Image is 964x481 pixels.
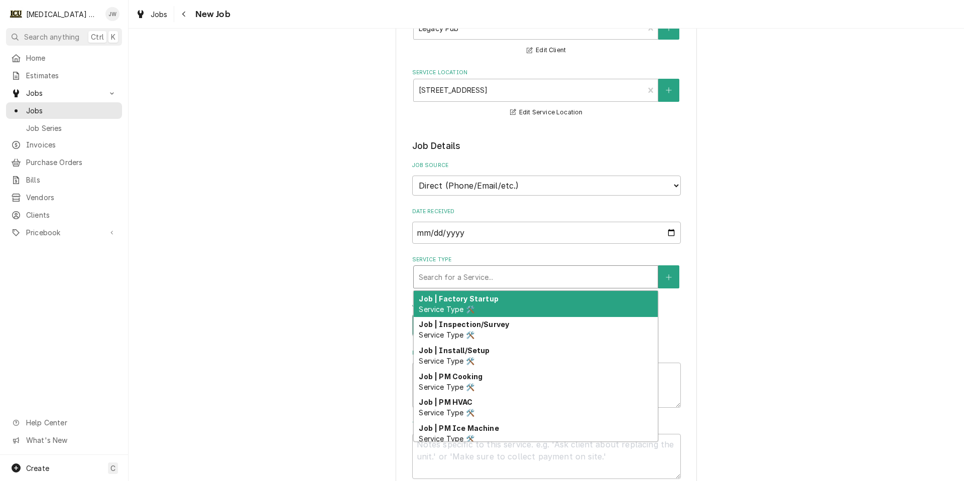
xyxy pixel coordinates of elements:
a: Job Series [6,120,122,136]
span: Purchase Orders [26,157,117,168]
strong: Job | PM HVAC [419,398,472,406]
div: Date Received [412,208,681,243]
span: C [110,463,115,473]
span: Service Type 🛠️ [419,357,474,365]
strong: Job | PM Ice Machine [419,424,499,432]
button: Edit Client [525,44,567,57]
div: ICU Mechanical's Avatar [9,7,23,21]
span: Service Type 🛠️ [419,434,474,443]
button: Search anythingCtrlK [6,28,122,46]
a: Home [6,50,122,66]
strong: Job | Inspection/Survey [419,320,509,329]
span: Pricebook [26,227,102,238]
div: Client [412,7,681,57]
a: Go to Pricebook [6,224,122,241]
button: Edit Service Location [509,106,584,119]
div: Service Type [412,256,681,288]
label: Job Source [412,162,681,170]
svg: Create New Location [666,87,672,94]
span: What's New [26,435,116,445]
strong: Job | Factory Startup [419,294,498,303]
a: Clients [6,207,122,223]
button: Create New Location [658,79,679,102]
div: Service Location [412,69,681,118]
a: Jobs [132,6,172,23]
span: Create [26,464,49,472]
label: Service Location [412,69,681,77]
span: Estimates [26,70,117,81]
input: yyyy-mm-dd [412,222,681,244]
button: Create New Service [658,265,679,288]
span: Service Type 🛠️ [419,383,474,391]
span: Jobs [26,88,102,98]
label: Service Type [412,256,681,264]
a: Invoices [6,136,122,153]
span: Service Type 🛠️ [419,408,474,417]
label: Job Type [412,301,681,309]
span: Ctrl [91,32,104,42]
span: Clients [26,210,117,220]
div: Jen Whited's Avatar [105,7,119,21]
span: New Job [192,8,230,21]
a: Estimates [6,67,122,84]
div: Job Type [412,301,681,337]
a: Purchase Orders [6,154,122,171]
a: Vendors [6,189,122,206]
span: Bills [26,175,117,185]
svg: Create New Service [666,274,672,281]
div: [MEDICAL_DATA] Mechanical [26,9,100,20]
strong: Job | Install/Setup [419,346,490,355]
label: Technician Instructions [412,420,681,428]
a: Go to What's New [6,432,122,448]
span: Invoices [26,139,117,150]
span: Jobs [26,105,117,116]
a: Go to Help Center [6,414,122,431]
button: Navigate back [176,6,192,22]
legend: Job Details [412,139,681,152]
span: Vendors [26,192,117,203]
span: Search anything [24,32,79,42]
div: JW [105,7,119,21]
a: Bills [6,172,122,188]
div: I [9,7,23,21]
a: Jobs [6,102,122,119]
span: Home [26,53,117,63]
span: Job Series [26,123,117,133]
span: K [111,32,115,42]
div: Job Source [412,162,681,195]
label: Date Received [412,208,681,216]
span: Jobs [151,9,168,20]
span: Help Center [26,417,116,428]
strong: Job | PM Cooking [419,372,483,381]
a: Go to Jobs [6,85,122,101]
span: Service Type 🛠️ [419,305,474,313]
div: Reason For Call [412,349,681,408]
span: Service Type 🛠️ [419,331,474,339]
label: Reason For Call [412,349,681,357]
div: Technician Instructions [412,420,681,479]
